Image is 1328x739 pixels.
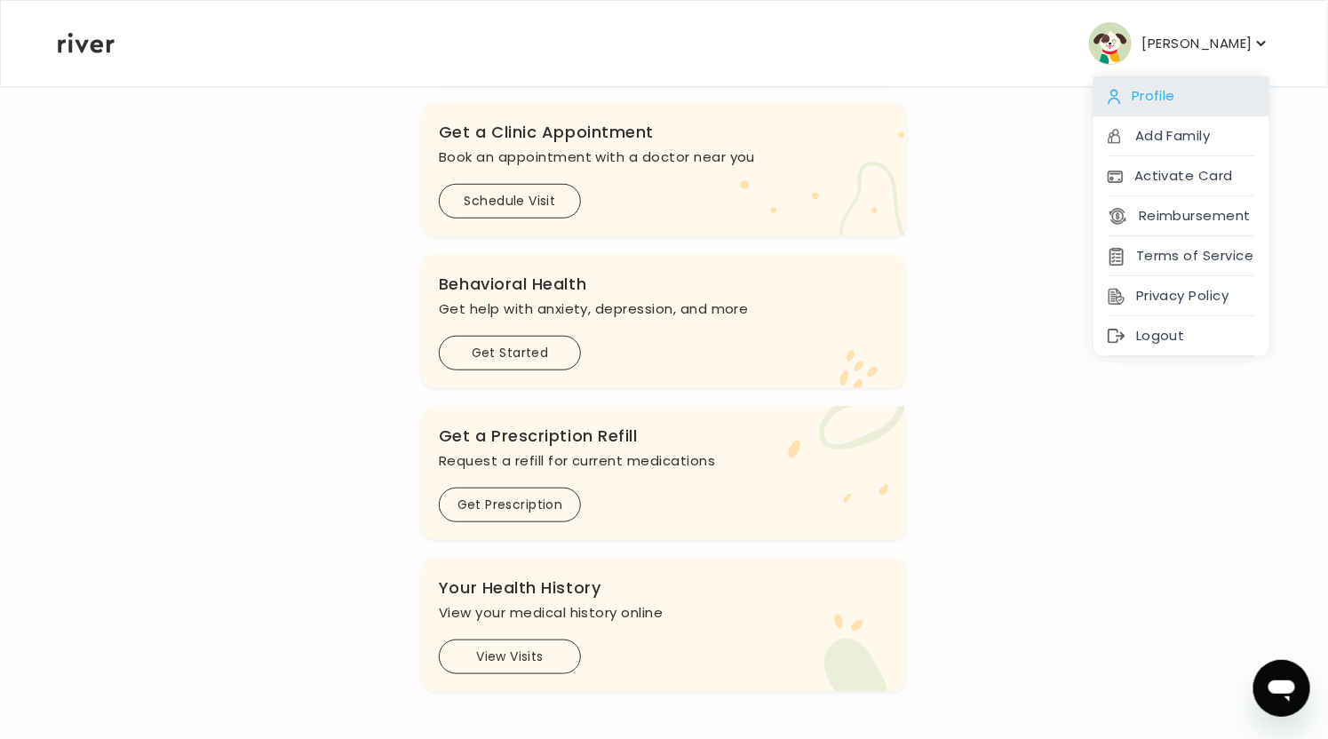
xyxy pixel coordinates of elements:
[1093,276,1269,316] div: Privacy Policy
[1093,236,1269,276] div: Terms of Service
[439,120,889,145] h3: Get a Clinic Appointment
[439,145,889,170] p: Book an appointment with a doctor near you
[1093,76,1269,116] div: Profile
[1089,22,1270,65] button: user avatar[PERSON_NAME]
[439,424,889,449] h3: Get a Prescription Refill
[439,640,581,674] button: View Visits
[1253,660,1310,717] iframe: Button to launch messaging window
[1142,31,1252,56] p: [PERSON_NAME]
[439,336,581,370] button: Get Started
[439,449,889,473] p: Request a refill for current medications
[439,576,889,600] h3: Your Health History
[439,600,889,625] p: View your medical history online
[1093,156,1269,196] div: Activate Card
[1093,116,1269,156] div: Add Family
[439,488,581,522] button: Get Prescription
[1093,316,1269,356] div: Logout
[1089,22,1132,65] img: user avatar
[439,184,581,219] button: Schedule Visit
[439,297,889,322] p: Get help with anxiety, depression, and more
[439,272,889,297] h3: Behavioral Health
[1108,203,1251,228] button: Reimbursement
